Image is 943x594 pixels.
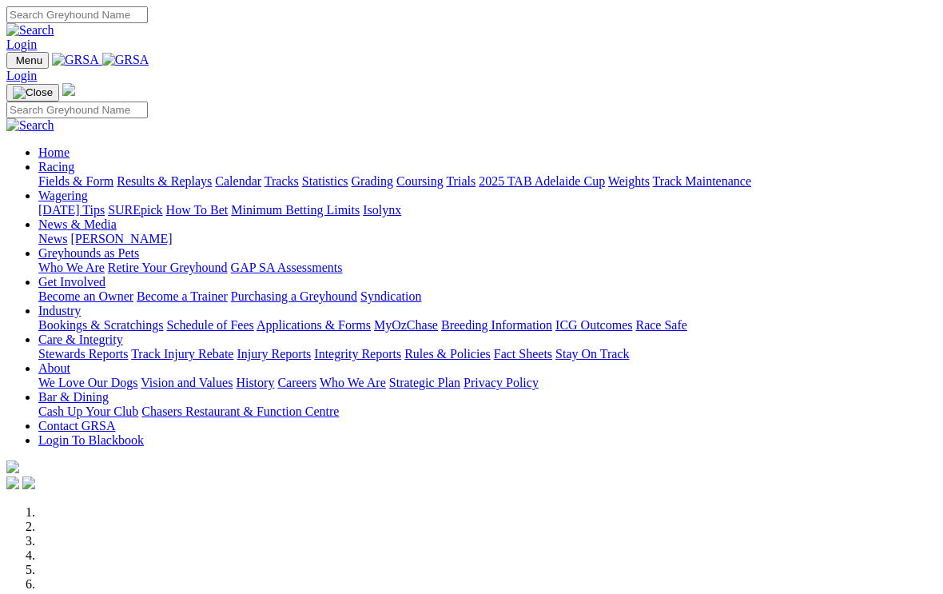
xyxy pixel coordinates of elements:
a: Strategic Plan [389,376,460,389]
a: [DATE] Tips [38,203,105,217]
div: Greyhounds as Pets [38,261,937,275]
input: Search [6,6,148,23]
div: Industry [38,318,937,333]
a: Contact GRSA [38,419,115,433]
a: Rules & Policies [404,347,491,361]
img: Search [6,118,54,133]
a: Privacy Policy [464,376,539,389]
span: Menu [16,54,42,66]
button: Toggle navigation [6,52,49,69]
a: History [236,376,274,389]
a: Become a Trainer [137,289,228,303]
a: Integrity Reports [314,347,401,361]
a: Wagering [38,189,88,202]
a: Careers [277,376,316,389]
a: Isolynx [363,203,401,217]
a: Calendar [215,174,261,188]
a: Home [38,146,70,159]
img: twitter.svg [22,476,35,489]
a: Applications & Forms [257,318,371,332]
a: Syndication [360,289,421,303]
a: 2025 TAB Adelaide Cup [479,174,605,188]
a: MyOzChase [374,318,438,332]
div: Care & Integrity [38,347,937,361]
a: Cash Up Your Club [38,405,138,418]
a: Statistics [302,174,348,188]
a: Racing [38,160,74,173]
a: About [38,361,70,375]
button: Toggle navigation [6,84,59,102]
img: Close [13,86,53,99]
img: logo-grsa-white.png [62,83,75,96]
a: Fact Sheets [494,347,552,361]
a: We Love Our Dogs [38,376,137,389]
a: Bookings & Scratchings [38,318,163,332]
a: Coursing [396,174,444,188]
a: Race Safe [635,318,686,332]
a: Minimum Betting Limits [231,203,360,217]
a: Chasers Restaurant & Function Centre [141,405,339,418]
a: Stay On Track [555,347,629,361]
a: Get Involved [38,275,105,289]
input: Search [6,102,148,118]
a: News & Media [38,217,117,231]
a: Industry [38,304,81,317]
a: How To Bet [166,203,229,217]
a: Login [6,69,37,82]
a: Stewards Reports [38,347,128,361]
img: GRSA [102,53,149,67]
a: News [38,232,67,245]
a: Login To Blackbook [38,433,144,447]
a: SUREpick [108,203,162,217]
a: [PERSON_NAME] [70,232,172,245]
a: Purchasing a Greyhound [231,289,357,303]
a: Who We Are [38,261,105,274]
a: Track Injury Rebate [131,347,233,361]
img: facebook.svg [6,476,19,489]
a: Trials [446,174,475,188]
a: Who We Are [320,376,386,389]
a: Retire Your Greyhound [108,261,228,274]
a: Login [6,38,37,51]
a: Track Maintenance [653,174,751,188]
a: Bar & Dining [38,390,109,404]
a: Breeding Information [441,318,552,332]
a: Vision and Values [141,376,233,389]
a: Become an Owner [38,289,133,303]
div: Racing [38,174,937,189]
img: GRSA [52,53,99,67]
a: Fields & Form [38,174,113,188]
a: Tracks [265,174,299,188]
img: logo-grsa-white.png [6,460,19,473]
a: Greyhounds as Pets [38,246,139,260]
a: ICG Outcomes [555,318,632,332]
div: About [38,376,937,390]
div: News & Media [38,232,937,246]
a: Results & Replays [117,174,212,188]
a: Weights [608,174,650,188]
div: Wagering [38,203,937,217]
a: Injury Reports [237,347,311,361]
div: Get Involved [38,289,937,304]
a: Grading [352,174,393,188]
a: GAP SA Assessments [231,261,343,274]
a: Schedule of Fees [166,318,253,332]
a: Care & Integrity [38,333,123,346]
div: Bar & Dining [38,405,937,419]
img: Search [6,23,54,38]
